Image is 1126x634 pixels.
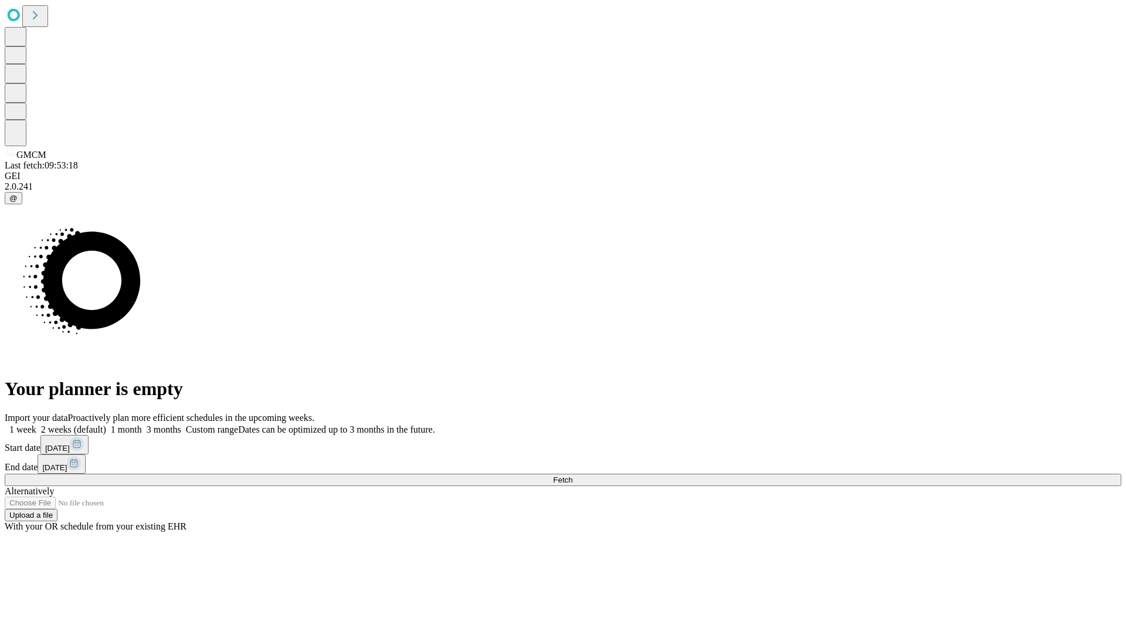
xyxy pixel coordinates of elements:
[45,444,70,453] span: [DATE]
[9,424,36,434] span: 1 week
[5,509,57,521] button: Upload a file
[5,181,1121,192] div: 2.0.241
[16,150,46,160] span: GMCM
[5,454,1121,474] div: End date
[111,424,142,434] span: 1 month
[186,424,238,434] span: Custom range
[5,521,186,531] span: With your OR schedule from your existing EHR
[5,160,78,170] span: Last fetch: 09:53:18
[5,192,22,204] button: @
[40,435,89,454] button: [DATE]
[9,194,18,203] span: @
[41,424,106,434] span: 2 weeks (default)
[5,486,54,496] span: Alternatively
[5,378,1121,400] h1: Your planner is empty
[5,413,68,423] span: Import your data
[553,475,572,484] span: Fetch
[5,171,1121,181] div: GEI
[68,413,314,423] span: Proactively plan more efficient schedules in the upcoming weeks.
[238,424,435,434] span: Dates can be optimized up to 3 months in the future.
[42,463,67,472] span: [DATE]
[147,424,181,434] span: 3 months
[38,454,86,474] button: [DATE]
[5,474,1121,486] button: Fetch
[5,435,1121,454] div: Start date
